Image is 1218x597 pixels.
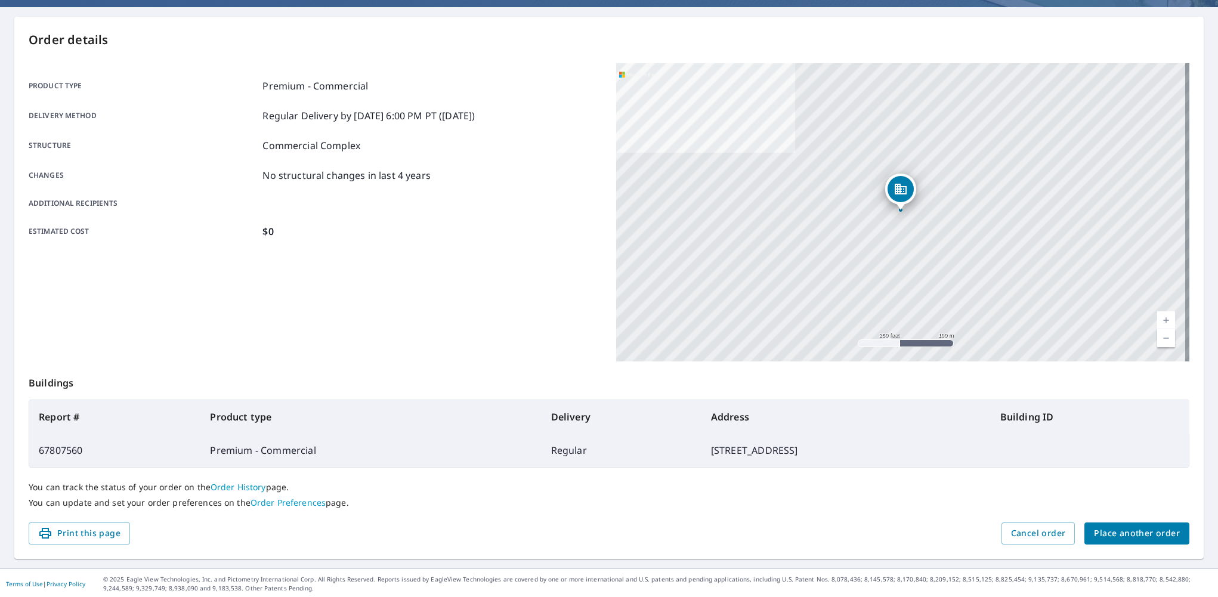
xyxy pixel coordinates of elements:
[1157,329,1175,347] a: Current Level 17, Zoom Out
[29,361,1189,400] p: Buildings
[29,434,200,467] td: 67807560
[1084,522,1189,545] button: Place another order
[262,109,475,123] p: Regular Delivery by [DATE] 6:00 PM PT ([DATE])
[542,400,701,434] th: Delivery
[1157,311,1175,329] a: Current Level 17, Zoom In
[701,434,991,467] td: [STREET_ADDRESS]
[47,580,85,588] a: Privacy Policy
[29,522,130,545] button: Print this page
[1011,526,1066,541] span: Cancel order
[29,198,258,209] p: Additional recipients
[1094,526,1180,541] span: Place another order
[29,497,1189,508] p: You can update and set your order preferences on the page.
[262,138,360,153] p: Commercial Complex
[29,109,258,123] p: Delivery method
[262,224,273,239] p: $0
[262,168,431,182] p: No structural changes in last 4 years
[200,400,541,434] th: Product type
[29,168,258,182] p: Changes
[211,481,266,493] a: Order History
[29,138,258,153] p: Structure
[29,31,1189,49] p: Order details
[885,174,916,211] div: Dropped pin, building 1, Commercial property, 2845 Waialae Ave Honolulu, HI 96826
[262,79,368,93] p: Premium - Commercial
[29,79,258,93] p: Product type
[29,482,1189,493] p: You can track the status of your order on the page.
[542,434,701,467] td: Regular
[38,526,120,541] span: Print this page
[29,400,200,434] th: Report #
[6,580,43,588] a: Terms of Use
[200,434,541,467] td: Premium - Commercial
[251,497,326,508] a: Order Preferences
[1001,522,1075,545] button: Cancel order
[991,400,1189,434] th: Building ID
[29,224,258,239] p: Estimated cost
[701,400,991,434] th: Address
[103,575,1212,593] p: © 2025 Eagle View Technologies, Inc. and Pictometry International Corp. All Rights Reserved. Repo...
[6,580,85,587] p: |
